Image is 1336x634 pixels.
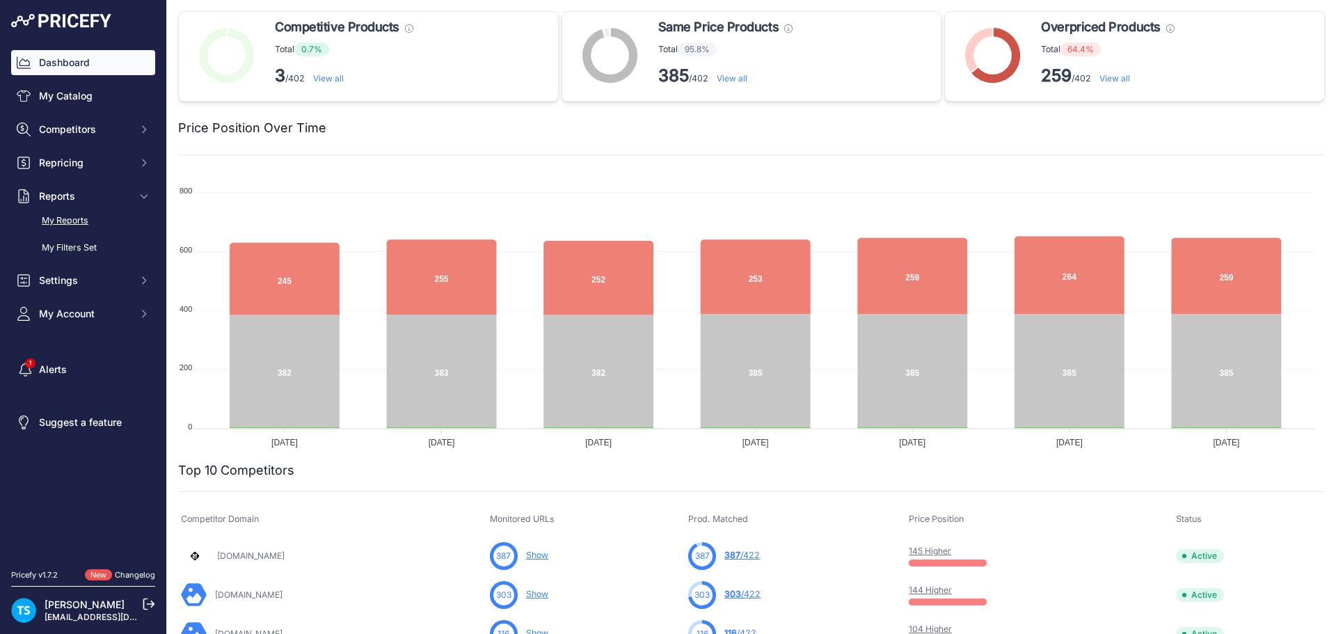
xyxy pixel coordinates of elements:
p: /402 [1041,65,1174,87]
button: Competitors [11,117,155,142]
span: 64.4% [1060,42,1101,56]
button: Repricing [11,150,155,175]
span: 303 [724,589,741,599]
span: Active [1176,549,1224,563]
span: Monitored URLs [490,514,555,524]
a: 387/422 [724,550,760,560]
tspan: [DATE] [1214,438,1240,447]
a: 104 Higher [909,624,952,634]
a: My Catalog [11,84,155,109]
span: Active [1176,588,1224,602]
a: My Reports [11,209,155,233]
span: Overpriced Products [1041,17,1160,37]
a: [PERSON_NAME] [45,599,125,610]
a: 145 Higher [909,546,951,556]
span: My Account [39,307,130,321]
span: 303 [496,589,511,601]
button: Reports [11,184,155,209]
a: Changelog [115,570,155,580]
p: Total [658,42,793,56]
a: Show [526,589,548,599]
span: Prod. Matched [688,514,748,524]
a: [DOMAIN_NAME] [215,589,283,600]
p: /402 [658,65,793,87]
a: [EMAIL_ADDRESS][DOMAIN_NAME] [45,612,190,622]
strong: 385 [658,65,689,86]
span: Settings [39,274,130,287]
h2: Price Position Over Time [178,118,326,138]
span: 387 [724,550,740,560]
a: View all [313,73,344,84]
span: 0.7% [294,42,329,56]
a: Suggest a feature [11,410,155,435]
span: 387 [695,550,710,562]
a: Dashboard [11,50,155,75]
tspan: 600 [180,246,192,254]
a: My Filters Set [11,236,155,260]
a: Show [526,550,548,560]
nav: Sidebar [11,50,155,553]
span: Reports [39,189,130,203]
tspan: 200 [180,363,192,372]
a: View all [717,73,747,84]
button: My Account [11,301,155,326]
span: Repricing [39,156,130,170]
h2: Top 10 Competitors [178,461,294,480]
strong: 259 [1041,65,1072,86]
tspan: 800 [180,187,192,195]
tspan: [DATE] [742,438,769,447]
span: Price Position [909,514,964,524]
p: Total [1041,42,1174,56]
span: New [85,569,112,581]
a: View all [1099,73,1130,84]
a: [DOMAIN_NAME] [217,550,285,561]
span: Same Price Products [658,17,779,37]
span: Competitors [39,122,130,136]
img: Pricefy Logo [11,14,111,28]
tspan: 0 [188,422,192,431]
strong: 3 [275,65,285,86]
span: 387 [496,550,511,562]
p: /402 [275,65,413,87]
span: Competitor Domain [181,514,259,524]
tspan: [DATE] [585,438,612,447]
span: Competitive Products [275,17,399,37]
a: 303/422 [724,589,761,599]
a: Alerts [11,357,155,382]
div: Pricefy v1.7.2 [11,569,58,581]
span: 95.8% [678,42,717,56]
tspan: [DATE] [1056,438,1083,447]
tspan: [DATE] [899,438,925,447]
p: Total [275,42,413,56]
tspan: 400 [180,305,192,313]
tspan: [DATE] [429,438,455,447]
span: 303 [694,589,710,601]
span: Status [1176,514,1202,524]
tspan: [DATE] [271,438,298,447]
button: Settings [11,268,155,293]
a: 144 Higher [909,585,952,595]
